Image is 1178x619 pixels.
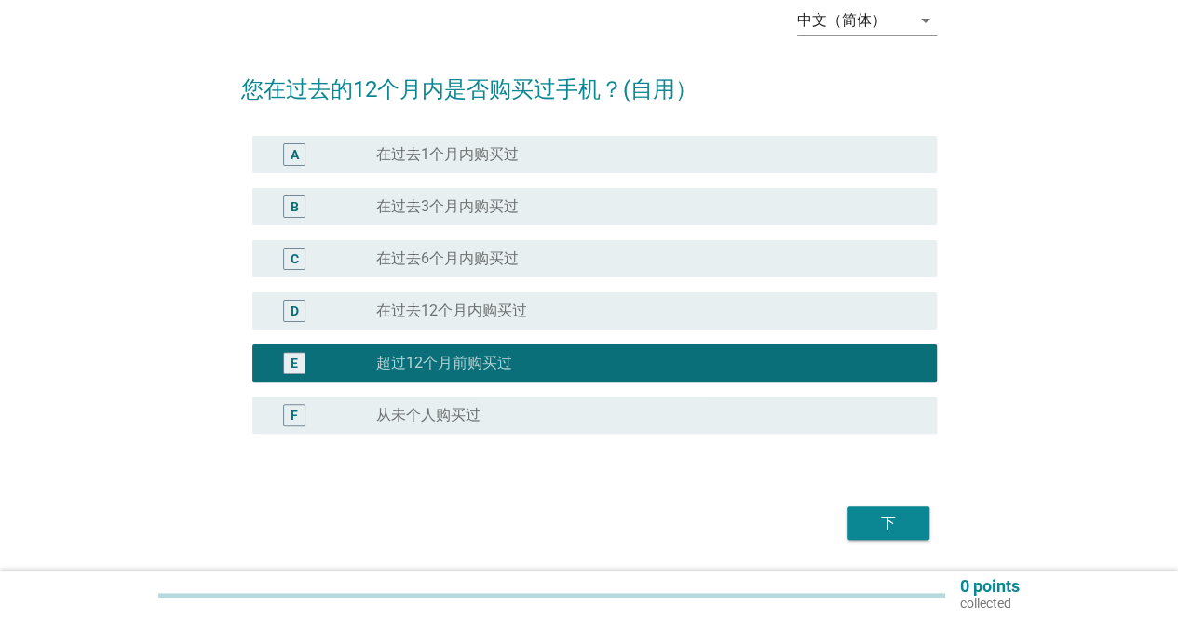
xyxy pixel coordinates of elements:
[862,512,914,534] div: 下
[797,12,887,29] div: 中文（简体）
[376,302,527,320] label: 在过去12个月内购买过
[847,506,929,540] button: 下
[376,249,519,268] label: 在过去6个月内购买过
[376,197,519,216] label: 在过去3个月内购买过
[376,406,481,424] label: 从未个人购买过
[291,354,298,373] div: E
[291,302,299,321] div: D
[914,9,937,32] i: arrow_drop_down
[291,145,299,165] div: A
[291,197,299,217] div: B
[960,578,1020,595] p: 0 points
[291,406,298,425] div: F
[376,354,512,372] label: 超过12个月前购买过
[241,54,937,106] h2: 您在过去的12个月内是否购买过手机？(自用）
[376,145,519,164] label: 在过去1个月内购买过
[291,249,299,269] div: C
[960,595,1020,612] p: collected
